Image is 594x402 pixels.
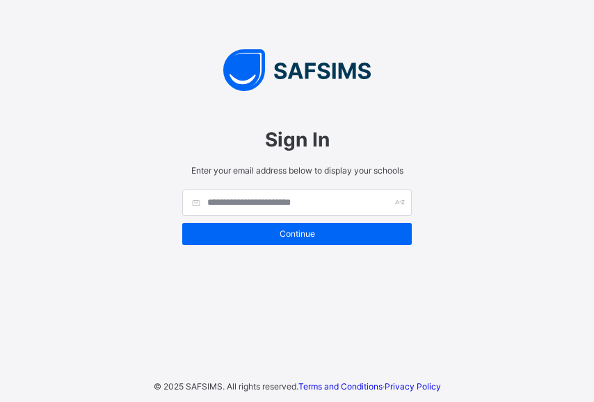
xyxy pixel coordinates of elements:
[385,381,441,392] a: Privacy Policy
[182,128,412,151] span: Sign In
[298,381,441,392] span: ·
[168,49,426,91] img: SAFSIMS Logo
[298,381,383,392] a: Terms and Conditions
[193,228,401,239] span: Continue
[182,165,412,176] span: Enter your email address below to display your schools
[154,381,298,392] span: © 2025 SAFSIMS. All rights reserved.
